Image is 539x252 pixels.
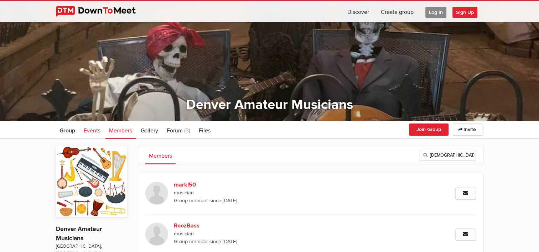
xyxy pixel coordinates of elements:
span: Members [109,127,132,134]
span: Group [59,127,75,134]
a: Group [56,121,79,139]
a: Discover [342,1,375,22]
a: markl50 musician Group member since [DATE] [145,173,377,214]
span: Group member since [DATE] [174,238,377,246]
a: Members [145,146,176,164]
span: Gallery [141,127,158,134]
a: Create group [375,1,419,22]
b: RoozBass [174,221,296,230]
span: Forum [167,127,183,134]
input: Search [419,150,476,161]
button: Join Group [409,124,449,136]
img: DownToMeet [56,6,147,17]
b: markl50 [174,180,296,189]
span: Events [84,127,100,134]
span: Sign Up [452,7,477,18]
a: Sign Up [452,1,483,22]
a: Denver Amateur Musicians [56,225,102,242]
a: Denver Amateur Musicians [186,96,353,113]
span: musician [174,189,377,197]
a: Invite [453,124,483,136]
img: RoozBass [145,223,168,246]
img: Denver Amateur Musicians [56,146,127,217]
span: Files [199,127,211,134]
span: Group member since [DATE] [174,197,377,205]
span: Log In [425,7,446,18]
a: Members [105,121,136,139]
a: Forum (3) [163,121,194,139]
img: markl50 [145,182,168,205]
a: Log In [420,1,452,22]
a: Events [80,121,104,139]
span: musician [174,230,377,238]
a: Files [195,121,214,139]
span: (3) [184,127,190,134]
a: Gallery [137,121,162,139]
